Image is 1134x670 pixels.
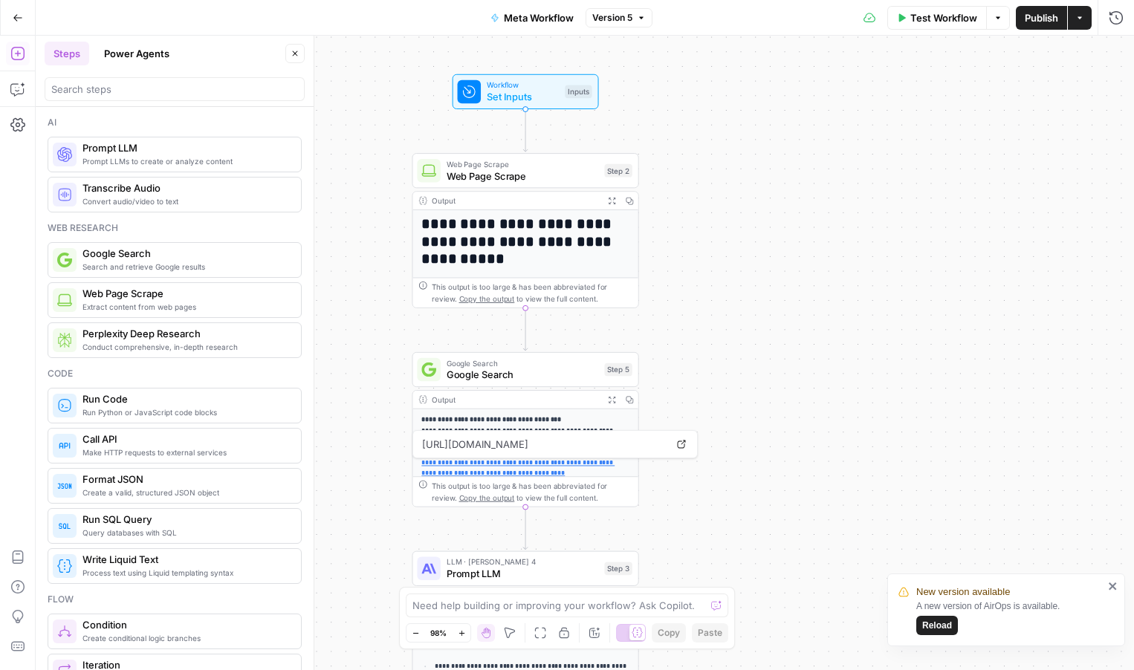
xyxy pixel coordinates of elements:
[82,391,289,406] span: Run Code
[82,341,289,353] span: Conduct comprehensive, in-depth research
[419,431,669,458] span: [URL][DOMAIN_NAME]
[604,363,632,377] div: Step 5
[504,10,574,25] span: Meta Workflow
[432,195,598,206] div: Output
[82,155,289,167] span: Prompt LLMs to create or analyze content
[604,562,632,575] div: Step 3
[82,446,289,458] span: Make HTTP requests to external services
[432,480,632,504] div: This output is too large & has been abbreviated for review. to view the full content.
[922,619,952,632] span: Reload
[82,140,289,155] span: Prompt LLM
[48,221,302,235] div: Web research
[604,164,632,178] div: Step 2
[48,116,302,129] div: Ai
[82,472,289,487] span: Format JSON
[82,567,289,579] span: Process text using Liquid templating syntax
[82,286,289,301] span: Web Page Scrape
[523,507,528,550] g: Edge from step_5 to step_3
[658,626,680,640] span: Copy
[586,8,652,27] button: Version 5
[698,626,722,640] span: Paste
[523,109,528,152] g: Edge from start to step_2
[48,367,302,380] div: Code
[692,623,728,643] button: Paste
[82,552,289,567] span: Write Liquid Text
[916,585,1010,599] span: New version available
[82,406,289,418] span: Run Python or JavaScript code blocks
[1108,580,1118,592] button: close
[82,527,289,539] span: Query databases with SQL
[916,599,1104,635] div: A new version of AirOps is available.
[523,308,528,351] g: Edge from step_2 to step_5
[1016,6,1067,30] button: Publish
[82,246,289,261] span: Google Search
[82,261,289,273] span: Search and retrieve Google results
[82,301,289,313] span: Extract content from web pages
[916,616,958,635] button: Reload
[51,82,298,97] input: Search steps
[45,42,89,65] button: Steps
[592,11,632,25] span: Version 5
[482,6,583,30] button: Meta Workflow
[887,6,986,30] button: Test Workflow
[487,79,559,91] span: Workflow
[82,487,289,498] span: Create a valid, structured JSON object
[432,281,632,305] div: This output is too large & has been abbreviated for review. to view the full content.
[412,74,639,109] div: WorkflowSet InputsInputs
[82,617,289,632] span: Condition
[447,357,599,369] span: Google Search
[459,294,515,303] span: Copy the output
[82,432,289,446] span: Call API
[82,632,289,644] span: Create conditional logic branches
[82,326,289,341] span: Perplexity Deep Research
[95,42,178,65] button: Power Agents
[459,493,515,502] span: Copy the output
[48,593,302,606] div: Flow
[82,180,289,195] span: Transcribe Audio
[565,85,592,99] div: Inputs
[1025,10,1058,25] span: Publish
[82,512,289,527] span: Run SQL Query
[432,394,598,406] div: Output
[447,566,599,581] span: Prompt LLM
[652,623,686,643] button: Copy
[487,89,559,104] span: Set Inputs
[430,627,447,639] span: 98%
[447,158,599,170] span: Web Page Scrape
[447,169,599,183] span: Web Page Scrape
[82,195,289,207] span: Convert audio/video to text
[447,556,599,568] span: LLM · [PERSON_NAME] 4
[447,368,599,383] span: Google Search
[910,10,977,25] span: Test Workflow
